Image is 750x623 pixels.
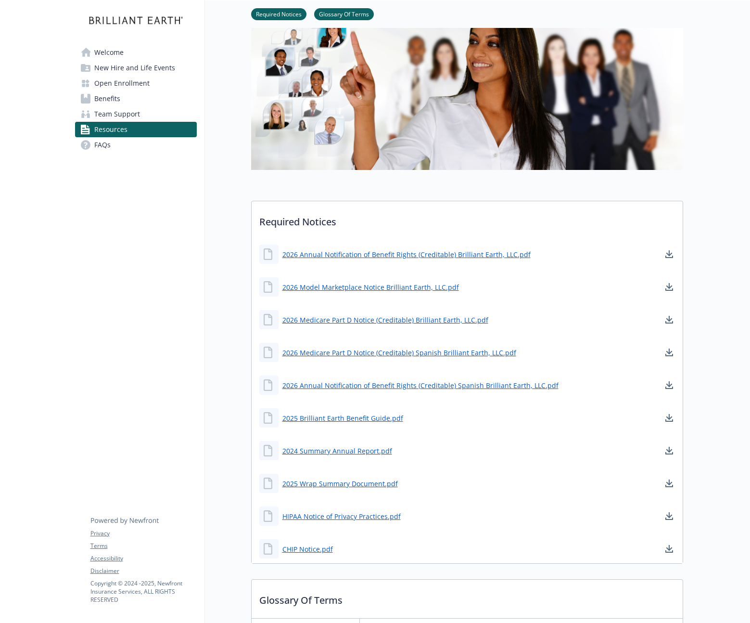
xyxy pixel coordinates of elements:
span: FAQs [94,137,111,153]
a: Resources [75,122,197,137]
a: Terms [90,542,196,550]
a: download document [663,314,675,325]
span: Open Enrollment [94,76,150,91]
a: Team Support [75,106,197,122]
a: Disclaimer [90,567,196,575]
a: download document [663,347,675,358]
a: 2025 Wrap Summary Document.pdf [282,479,398,489]
a: Open Enrollment [75,76,197,91]
a: 2026 Medicare Part D Notice (Creditable) Brilliant Earth, LLC.pdf [282,315,488,325]
span: Benefits [94,91,120,106]
a: Required Notices [251,9,306,18]
a: 2024 Summary Annual Report.pdf [282,446,392,456]
p: Required Notices [252,201,683,237]
a: Welcome [75,45,197,60]
a: Benefits [75,91,197,106]
a: 2026 Medicare Part D Notice (Creditable) Spanish Brilliant Earth, LLC.pdf [282,348,516,358]
a: download document [663,445,675,456]
a: FAQs [75,137,197,153]
a: 2026 Annual Notification of Benefit Rights (Creditable) Spanish Brilliant Earth, LLC.pdf [282,380,559,390]
a: download document [663,248,675,260]
p: Copyright © 2024 - 2025 , Newfront Insurance Services, ALL RIGHTS RESERVED [90,579,196,604]
span: Resources [94,122,127,137]
span: Welcome [94,45,124,60]
a: download document [663,543,675,555]
a: New Hire and Life Events [75,60,197,76]
a: 2026 Model Marketplace Notice Brilliant Earth, LLC.pdf [282,282,459,292]
a: 2025 Brilliant Earth Benefit Guide.pdf [282,413,403,423]
a: HIPAA Notice of Privacy Practices.pdf [282,511,401,521]
a: Accessibility [90,554,196,563]
a: download document [663,412,675,424]
a: Privacy [90,529,196,538]
span: New Hire and Life Events [94,60,175,76]
a: download document [663,281,675,293]
p: Glossary Of Terms [252,580,683,615]
a: CHIP Notice.pdf [282,544,333,554]
a: download document [663,510,675,522]
a: 2026 Annual Notification of Benefit Rights (Creditable) Brilliant Earth, LLC.pdf [282,249,531,260]
a: download document [663,478,675,489]
a: Glossary Of Terms [314,9,374,18]
a: download document [663,379,675,391]
span: Team Support [94,106,140,122]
